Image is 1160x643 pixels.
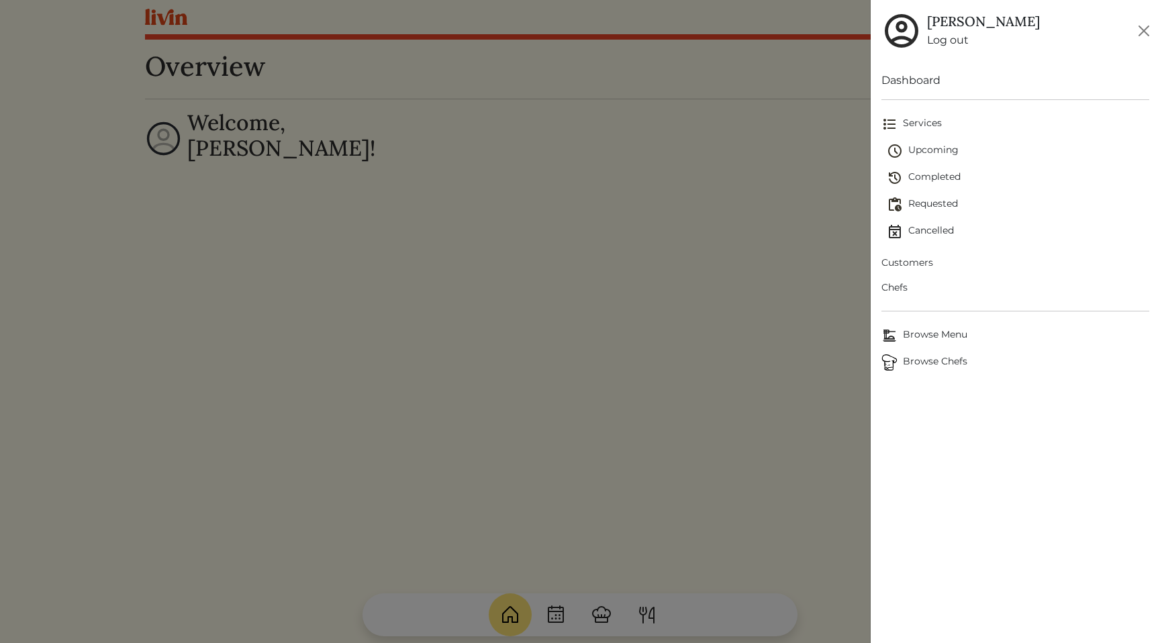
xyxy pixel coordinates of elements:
[887,197,1149,213] span: Requested
[881,111,1149,138] a: Services
[887,218,1149,245] a: Cancelled
[881,281,1149,295] span: Chefs
[881,11,922,51] img: user_account-e6e16d2ec92f44fc35f99ef0dc9cddf60790bfa021a6ecb1c896eb5d2907b31c.svg
[887,143,903,159] img: schedule-fa401ccd6b27cf58db24c3bb5584b27dcd8bd24ae666a918e1c6b4ae8c451a22.svg
[881,349,1149,376] a: ChefsBrowse Chefs
[887,170,903,186] img: history-2b446bceb7e0f53b931186bf4c1776ac458fe31ad3b688388ec82af02103cd45.svg
[887,138,1149,164] a: Upcoming
[887,224,903,240] img: event_cancelled-67e280bd0a9e072c26133efab016668ee6d7272ad66fa3c7eb58af48b074a3a4.svg
[881,275,1149,300] a: Chefs
[881,322,1149,349] a: Browse MenuBrowse Menu
[881,116,1149,132] span: Services
[887,143,1149,159] span: Upcoming
[887,164,1149,191] a: Completed
[881,116,898,132] img: format_list_bulleted-ebc7f0161ee23162107b508e562e81cd567eeab2455044221954b09d19068e74.svg
[881,354,1149,370] span: Browse Chefs
[881,328,1149,344] span: Browse Menu
[887,224,1149,240] span: Cancelled
[927,32,1040,48] a: Log out
[887,170,1149,186] span: Completed
[887,197,903,213] img: pending_actions-fd19ce2ea80609cc4d7bbea353f93e2f363e46d0f816104e4e0650fdd7f915cf.svg
[881,354,898,370] img: Browse Chefs
[881,250,1149,275] a: Customers
[887,191,1149,218] a: Requested
[927,13,1040,30] h5: [PERSON_NAME]
[881,72,1149,89] a: Dashboard
[881,256,1149,270] span: Customers
[881,328,898,344] img: Browse Menu
[1133,20,1155,42] button: Close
